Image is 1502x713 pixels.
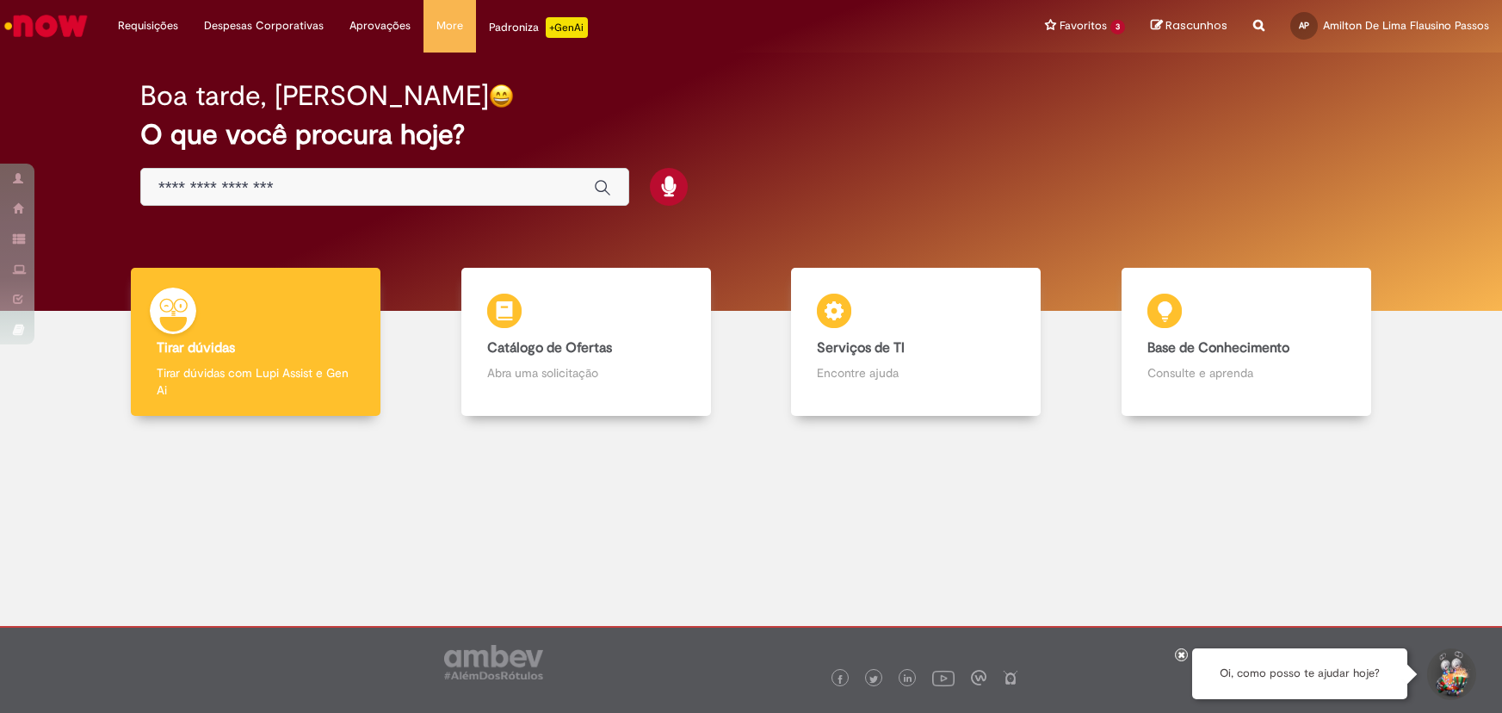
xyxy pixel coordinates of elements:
[971,670,986,685] img: logo_footer_workplace.png
[1147,364,1345,381] p: Consulte e aprenda
[546,17,588,38] p: +GenAi
[817,339,905,356] b: Serviços de TI
[1003,670,1018,685] img: logo_footer_naosei.png
[204,17,324,34] span: Despesas Corporativas
[869,675,878,684] img: logo_footer_twitter.png
[487,339,612,356] b: Catálogo de Ofertas
[751,268,1082,417] a: Serviços de TI Encontre ajuda
[932,666,955,689] img: logo_footer_youtube.png
[157,339,235,356] b: Tirar dúvidas
[487,364,685,381] p: Abra uma solicitação
[1081,268,1412,417] a: Base de Conhecimento Consulte e aprenda
[1060,17,1107,34] span: Favoritos
[817,364,1015,381] p: Encontre ajuda
[2,9,90,43] img: ServiceNow
[489,17,588,38] div: Padroniza
[349,17,411,34] span: Aprovações
[157,364,355,399] p: Tirar dúvidas com Lupi Assist e Gen Ai
[436,17,463,34] span: More
[1192,648,1407,699] div: Oi, como posso te ajudar hoje?
[489,84,514,108] img: happy-face.png
[140,120,1362,150] h2: O que você procura hoje?
[1165,17,1227,34] span: Rascunhos
[421,268,751,417] a: Catálogo de Ofertas Abra uma solicitação
[1299,20,1309,31] span: AP
[444,645,543,679] img: logo_footer_ambev_rotulo_gray.png
[90,268,421,417] a: Tirar dúvidas Tirar dúvidas com Lupi Assist e Gen Ai
[118,17,178,34] span: Requisições
[1323,18,1489,33] span: Amilton De Lima Flausino Passos
[904,674,912,685] img: logo_footer_linkedin.png
[1425,648,1476,700] button: Iniciar Conversa de Suporte
[140,81,489,111] h2: Boa tarde, [PERSON_NAME]
[1151,18,1227,34] a: Rascunhos
[836,675,844,684] img: logo_footer_facebook.png
[1147,339,1289,356] b: Base de Conhecimento
[1110,20,1125,34] span: 3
